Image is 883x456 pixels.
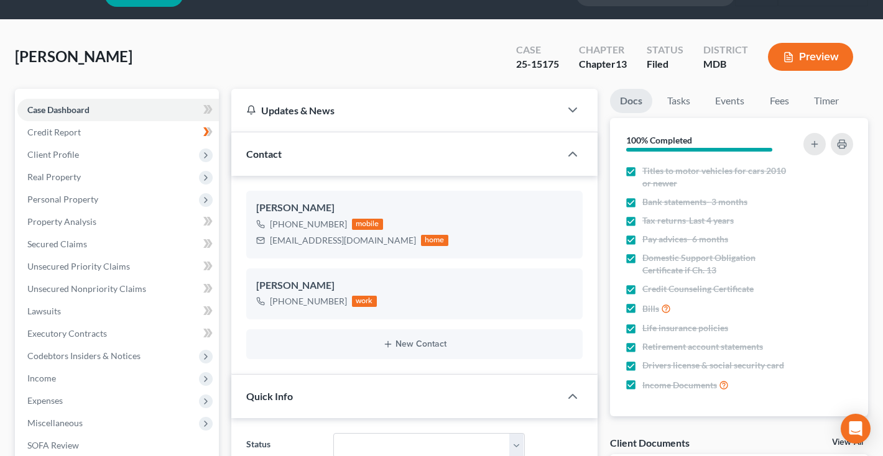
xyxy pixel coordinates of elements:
[642,340,763,353] span: Retirement account statements
[246,390,293,402] span: Quick Info
[804,89,849,113] a: Timer
[270,218,347,230] div: [PHONE_NUMBER]
[27,306,61,316] span: Lawsuits
[17,233,219,255] a: Secured Claims
[516,57,559,71] div: 25-15175
[768,43,853,71] button: Preview
[832,438,863,447] a: View All
[27,239,87,249] span: Secured Claims
[352,219,383,230] div: mobile
[270,234,416,247] div: [EMAIL_ADDRESS][DOMAIN_NAME]
[256,278,573,293] div: [PERSON_NAME]
[27,350,141,361] span: Codebtors Insiders & Notices
[17,300,219,322] a: Lawsuits
[657,89,700,113] a: Tasks
[841,414,871,444] div: Open Intercom Messenger
[27,440,79,450] span: SOFA Review
[17,121,219,144] a: Credit Report
[17,99,219,121] a: Case Dashboard
[642,165,793,189] span: Titles to motor vehicles for cars 2010 or newer
[27,373,56,383] span: Income
[17,211,219,233] a: Property Analysis
[759,89,799,113] a: Fees
[616,58,627,70] span: 13
[27,283,146,294] span: Unsecured Nonpriority Claims
[610,436,690,449] div: Client Documents
[17,255,219,278] a: Unsecured Priority Claims
[27,328,107,339] span: Executory Contracts
[27,216,96,227] span: Property Analysis
[352,296,377,307] div: work
[256,201,573,216] div: [PERSON_NAME]
[27,127,81,137] span: Credit Report
[647,57,683,71] div: Filed
[626,135,692,145] strong: 100% Completed
[27,171,81,182] span: Real Property
[703,57,748,71] div: MDB
[642,252,793,276] span: Domestic Support Obligation Certificate if Ch. 13
[270,295,347,308] div: [PHONE_NUMBER]
[246,104,545,117] div: Updates & News
[27,149,79,160] span: Client Profile
[27,194,98,204] span: Personal Property
[579,57,627,71] div: Chapter
[642,303,659,315] span: Bills
[516,43,559,57] div: Case
[15,47,132,65] span: [PERSON_NAME]
[17,278,219,300] a: Unsecured Nonpriority Claims
[642,379,717,391] span: Income Documents
[579,43,627,57] div: Chapter
[642,233,728,245] span: Pay advices- 6 months
[17,322,219,345] a: Executory Contracts
[642,196,747,208] span: Bank statements- 3 months
[27,395,63,406] span: Expenses
[256,339,573,349] button: New Contact
[705,89,754,113] a: Events
[27,417,83,428] span: Miscellaneous
[246,148,282,160] span: Contact
[642,322,728,334] span: Life insurance policies
[27,261,130,271] span: Unsecured Priority Claims
[642,359,784,372] span: Drivers license & social security card
[27,104,90,115] span: Case Dashboard
[642,283,754,295] span: Credit Counseling Certificate
[703,43,748,57] div: District
[642,214,734,227] span: Tax returns-Last 4 years
[647,43,683,57] div: Status
[610,89,652,113] a: Docs
[421,235,448,246] div: home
